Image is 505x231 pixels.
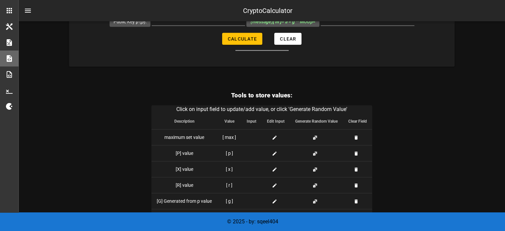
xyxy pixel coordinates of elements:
[343,113,372,129] th: Clear Field
[273,19,281,24] b: [ m ]
[348,119,367,124] span: Clear Field
[217,209,241,225] td: [ m ]
[227,218,278,225] span: © 2025 - by: sqeel404
[267,119,285,124] span: Edit Input
[217,145,241,161] td: [ p ]
[151,129,217,145] td: maximum set value
[241,113,262,129] th: Input
[217,113,241,129] th: Value
[243,6,293,16] div: CryptoCalculator
[151,209,217,225] td: [M] message to encode
[217,177,241,193] td: [ r ]
[295,18,299,23] sup: -m
[295,119,338,124] span: Generate Random Value
[274,33,301,45] button: Clear
[290,113,343,129] th: Generate Random Value
[217,161,241,177] td: [ x ]
[151,145,217,161] td: [P] value
[250,19,300,24] i: (message) = a = g
[141,19,144,24] i: p
[151,161,217,177] td: [X] value
[227,36,257,42] span: Calculate
[217,193,241,209] td: [ g ]
[151,177,217,193] td: [R] value
[262,113,290,129] th: Edit Input
[217,129,241,145] td: [ max ]
[224,119,234,124] span: Value
[114,18,146,25] label: Public Key p ( ):
[247,119,256,124] span: Input
[20,3,36,19] button: nav-menu-toggle
[174,119,195,124] span: Description
[151,113,217,129] th: Description
[151,91,372,100] h3: Tools to store values:
[280,36,296,42] span: Clear
[310,19,313,24] i: p
[151,193,217,209] td: [G] Generated from p value
[151,105,372,113] caption: Click on input field to update/add value, or click 'Generate Random Value'
[250,19,315,24] span: MOD =
[222,33,262,45] button: Calculate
